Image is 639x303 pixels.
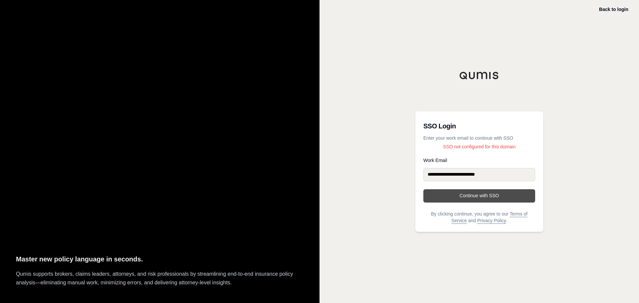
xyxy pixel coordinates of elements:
[423,135,535,141] p: Enter your work email to continue with SSO
[459,72,499,79] img: Qumis
[423,158,535,163] label: Work Email
[599,7,628,12] a: Back to login
[423,143,535,150] p: SSO not configured for this domain
[423,211,535,224] p: By clicking continue, you agree to our and .
[16,270,304,287] p: Qumis supports brokers, claims leaders, attorneys, and risk professionals by streamlining end-to-...
[16,254,304,265] p: Master new policy language in seconds.
[477,218,506,223] a: Privacy Policy
[423,189,535,203] button: Continue with SSO
[451,211,528,223] a: Terms of Service
[423,119,535,133] h3: SSO Login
